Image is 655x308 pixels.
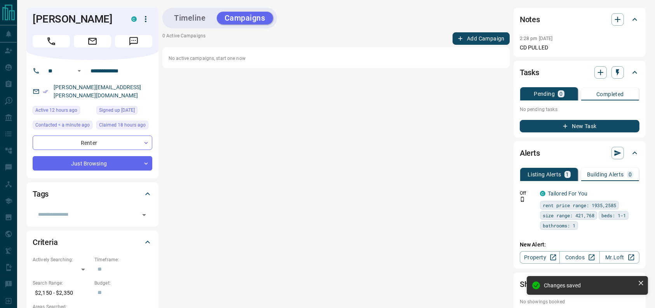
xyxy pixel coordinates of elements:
p: Pending [534,91,555,97]
a: Tailored For You [548,190,587,197]
h1: [PERSON_NAME] [33,13,120,25]
button: Open [139,209,150,220]
span: size range: 421,768 [543,211,594,219]
div: condos.ca [540,191,545,196]
a: Mr.Loft [599,251,639,264]
p: New Alert: [520,241,639,249]
span: Message [115,35,152,48]
button: Add Campaign [453,32,510,45]
span: Signed up [DATE] [99,106,135,114]
span: Claimed 18 hours ago [99,121,146,129]
p: 0 [559,91,563,97]
p: 0 [629,172,632,177]
h2: Showings [520,278,553,290]
span: bathrooms: 1 [543,222,575,229]
div: Changes saved [544,282,635,289]
h2: Criteria [33,236,58,248]
div: Tags [33,185,152,203]
p: Timeframe: [94,256,152,263]
p: 0 Active Campaigns [162,32,206,45]
div: Mon Aug 18 2025 [33,106,92,117]
p: 1 [566,172,569,177]
button: New Task [520,120,639,132]
div: Sun Aug 17 2025 [96,106,152,117]
a: [PERSON_NAME][EMAIL_ADDRESS][PERSON_NAME][DOMAIN_NAME] [54,84,141,99]
h2: Tags [33,188,49,200]
p: Search Range: [33,280,91,287]
p: No active campaigns, start one now [169,55,503,62]
div: Renter [33,136,152,150]
span: beds: 1-1 [601,211,626,219]
span: Contacted < a minute ago [35,121,90,129]
div: Criteria [33,233,152,252]
button: Timeline [166,12,214,25]
p: $2,150 - $2,350 [33,287,91,299]
div: Tue Aug 19 2025 [33,121,92,132]
div: condos.ca [131,16,137,22]
h2: Notes [520,13,540,26]
div: Notes [520,10,639,29]
p: Building Alerts [587,172,624,177]
p: Off [520,190,535,197]
div: Mon Aug 18 2025 [96,121,152,132]
span: Email [74,35,111,48]
button: Open [75,66,84,76]
div: Showings [520,275,639,294]
span: Call [33,35,70,48]
p: 2:28 pm [DATE] [520,36,553,41]
p: No pending tasks [520,104,639,115]
p: CD PULLED [520,44,639,52]
h2: Tasks [520,66,539,79]
span: Active 12 hours ago [35,106,77,114]
p: Actively Searching: [33,256,91,263]
div: Tasks [520,63,639,82]
p: Completed [596,92,624,97]
p: No showings booked [520,298,639,305]
button: Campaigns [217,12,273,25]
svg: Email Verified [43,89,48,94]
svg: Push Notification Only [520,197,525,202]
span: rent price range: 1935,2585 [543,201,616,209]
p: Listing Alerts [528,172,561,177]
a: Condos [559,251,599,264]
p: Budget: [94,280,152,287]
div: Alerts [520,144,639,162]
a: Property [520,251,560,264]
div: Just Browsing [33,156,152,171]
h2: Alerts [520,147,540,159]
